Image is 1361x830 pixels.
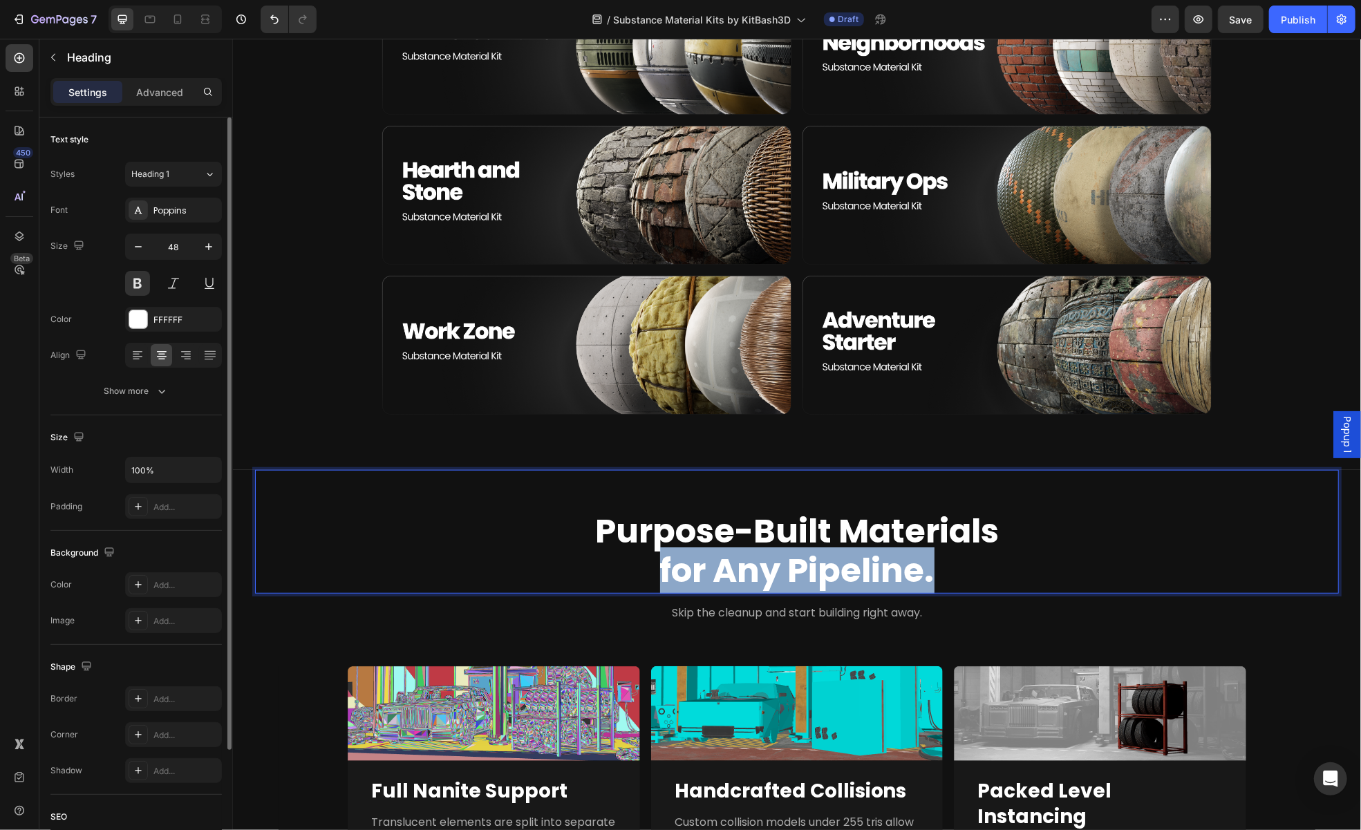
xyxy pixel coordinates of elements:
button: Publish [1269,6,1327,33]
div: Add... [153,729,218,742]
span: Draft [838,13,858,26]
strong: Full Nanite Support [138,739,335,766]
img: gempages_502852452840637384-8a9a6603-0794-40c9-b15a-8b852554e6d0.png [149,237,559,376]
div: Add... [153,693,218,706]
div: Publish [1281,12,1315,27]
div: Add... [153,501,218,513]
div: Image [50,614,75,627]
span: Popup 1 [1107,378,1121,414]
button: Heading 1 [125,162,222,187]
img: gempages_502852452840637384-6d5026b3-0992-4093-b51e-33cb141dd086.png [570,87,979,226]
div: Beta [10,253,33,264]
div: Padding [50,500,82,513]
input: Auto [126,458,221,482]
div: FFFFFF [153,314,218,326]
img: gempages_502852452840637384-d9d1e32e-e593-442a-abfd-c259f9762a61.png [115,628,407,723]
div: Poppins [153,205,218,217]
div: 450 [13,147,33,158]
div: Size [50,237,87,256]
div: Undo/Redo [261,6,317,33]
span: / [607,12,610,27]
div: Background [50,544,118,563]
div: Add... [153,765,218,777]
span: Skip the cleanup and start building right away. [439,566,689,582]
div: Add... [153,615,218,628]
div: Add... [153,579,218,592]
span: Save [1230,14,1252,26]
strong: Packed Level Instancing [744,739,879,791]
p: Purpose-Built Materials for Any Pipeline. [46,473,1082,552]
button: Show more [50,379,222,404]
p: 7 [91,11,97,28]
strong: Handcrafted Collisions [442,739,674,766]
p: Advanced [136,85,183,100]
div: Color [50,313,72,326]
img: gempages_502852452840637384-70fa5ee0-1ec4-424a-b147-b5d926bcf9c7.png [418,628,711,723]
div: SEO [50,811,67,823]
img: gempages_502852452840637384-1287e9e1-e243-4da7-bcc2-6565ab6401aa.png [149,87,559,226]
p: Settings [68,85,107,100]
div: Width [50,464,73,476]
div: Font [50,204,68,216]
h2: Rich Text Editor. Editing area: main [44,473,1084,555]
p: Heading [67,49,216,66]
div: Border [50,692,77,705]
div: Open Intercom Messenger [1314,762,1347,795]
span: Substance Material Kits by KitBash3D [613,12,791,27]
div: Text style [50,133,88,146]
div: Shape [50,658,95,677]
img: gempages_502852452840637384-de910095-6a2b-4764-81e7-2f19bbdba79b.png [570,237,979,376]
button: Save [1218,6,1264,33]
div: Corner [50,728,78,741]
span: Heading 1 [131,168,169,180]
iframe: Design area [233,39,1361,830]
div: Color [50,578,72,591]
div: Size [50,428,87,447]
div: Show more [104,384,169,398]
img: gempages_502852452840637384-044eae6f-75e0-4c9c-ae17-31f2caaa561d.png [721,628,1013,723]
button: 7 [6,6,103,33]
div: Align [50,346,89,365]
div: Shadow [50,764,82,777]
div: Styles [50,168,75,180]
